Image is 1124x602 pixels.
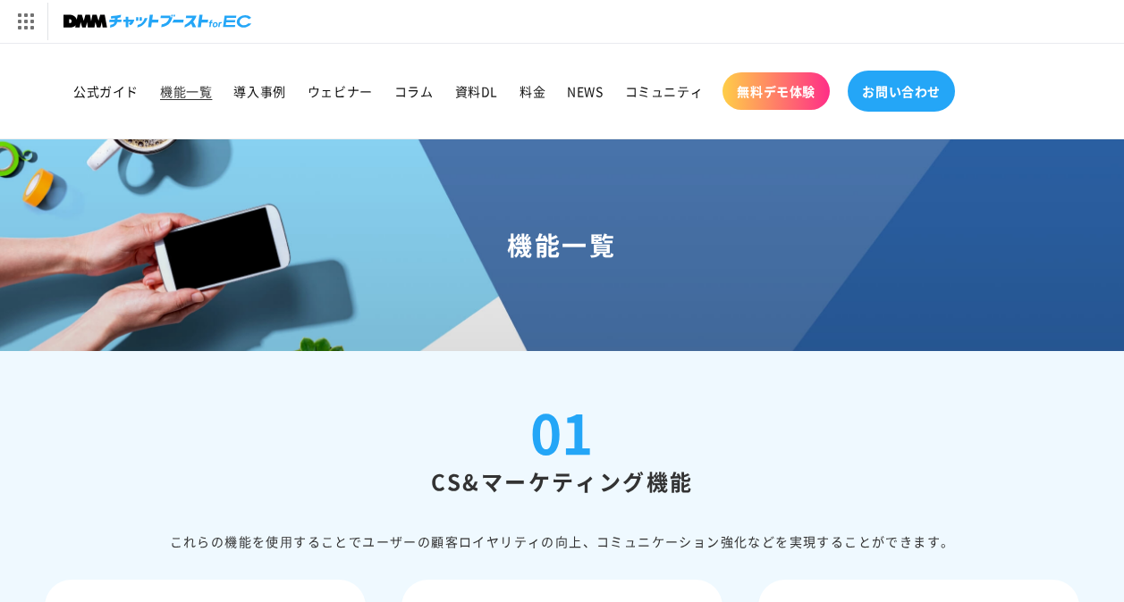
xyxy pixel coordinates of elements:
img: チャットブーストforEC [63,9,251,34]
a: NEWS [556,72,613,110]
a: コミュニティ [614,72,714,110]
span: ウェビナー [308,83,373,99]
span: お問い合わせ [862,83,941,99]
span: 機能一覧 [160,83,212,99]
a: 導入事例 [223,72,296,110]
a: ウェビナー [297,72,384,110]
h2: CS&マーケティング機能 [45,467,1079,495]
a: 料金 [509,72,556,110]
a: 機能一覧 [149,72,223,110]
span: 資料DL [455,83,498,99]
img: サービス [3,3,47,40]
span: 公式ガイド [73,83,139,99]
a: お問い合わせ [848,71,955,112]
span: コラム [394,83,434,99]
h1: 機能一覧 [21,229,1103,261]
a: 資料DL [444,72,509,110]
div: これらの機能を使⽤することでユーザーの顧客ロイヤリティの向上、コミュニケーション強化などを実現することができます。 [45,531,1079,553]
a: 公式ガイド [63,72,149,110]
span: 料金 [520,83,545,99]
a: コラム [384,72,444,110]
span: 導入事例 [233,83,285,99]
span: NEWS [567,83,603,99]
div: 01 [530,405,594,458]
span: 無料デモ体験 [737,83,816,99]
span: コミュニティ [625,83,704,99]
a: 無料デモ体験 [723,72,830,110]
